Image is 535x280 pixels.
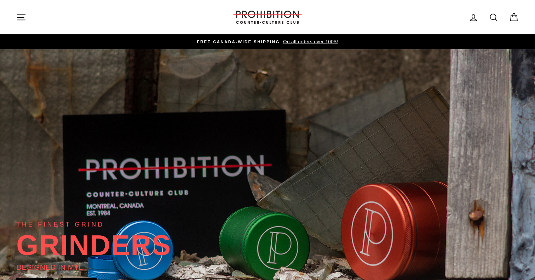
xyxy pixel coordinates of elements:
span: FREE CANADA-WIDE SHIPPING [197,40,280,44]
span: On all orders over 100$! [281,39,338,44]
a: FREE CANADA-WIDE SHIPPING On all orders over 100$! [18,38,517,46]
img: PROHIBITION COUNTER-CULTURE CLUB [232,11,303,24]
div: DESIGNED IN MTL. [16,261,85,273]
div: THE FINEST GRIND [16,219,104,229]
div: GRINDERS [16,231,171,259]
